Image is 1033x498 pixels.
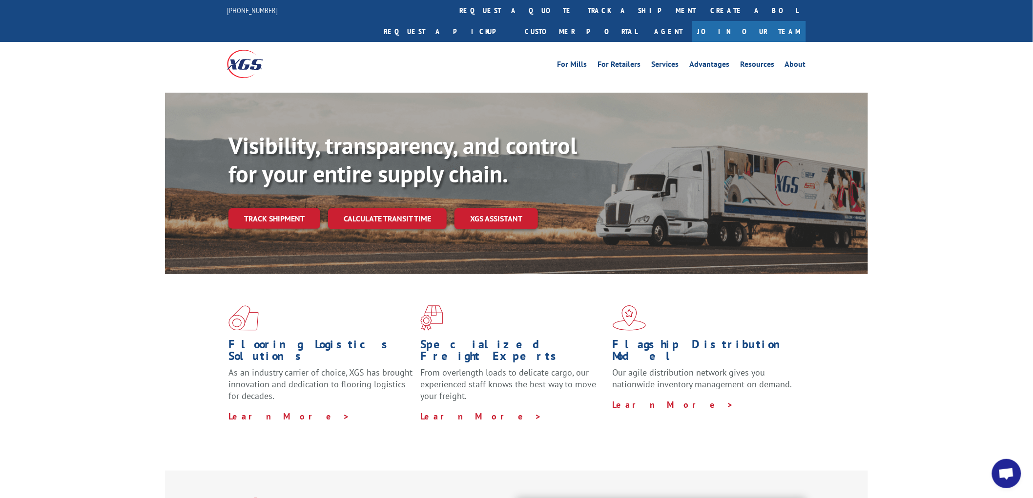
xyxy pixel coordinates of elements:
[228,411,350,422] a: Learn More >
[992,459,1021,488] div: Open chat
[228,208,320,229] a: Track shipment
[692,21,806,42] a: Join Our Team
[420,411,542,422] a: Learn More >
[227,5,278,15] a: [PHONE_NUMBER]
[328,208,447,229] a: Calculate transit time
[420,339,605,367] h1: Specialized Freight Experts
[740,60,774,71] a: Resources
[613,305,646,331] img: xgs-icon-flagship-distribution-model-red
[376,21,517,42] a: Request a pickup
[228,339,413,367] h1: Flooring Logistics Solutions
[613,399,734,410] a: Learn More >
[228,305,259,331] img: xgs-icon-total-supply-chain-intelligence-red
[420,305,443,331] img: xgs-icon-focused-on-flooring-red
[228,367,413,401] span: As an industry carrier of choice, XGS has brought innovation and dedication to flooring logistics...
[613,367,792,390] span: Our agile distribution network gives you nationwide inventory management on demand.
[420,367,605,410] p: From overlength loads to delicate cargo, our experienced staff knows the best way to move your fr...
[517,21,644,42] a: Customer Portal
[455,208,538,229] a: XGS ASSISTANT
[598,60,640,71] a: For Retailers
[557,60,587,71] a: For Mills
[228,130,577,189] b: Visibility, transparency, and control for your entire supply chain.
[613,339,797,367] h1: Flagship Distribution Model
[689,60,729,71] a: Advantages
[785,60,806,71] a: About
[644,21,692,42] a: Agent
[651,60,679,71] a: Services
